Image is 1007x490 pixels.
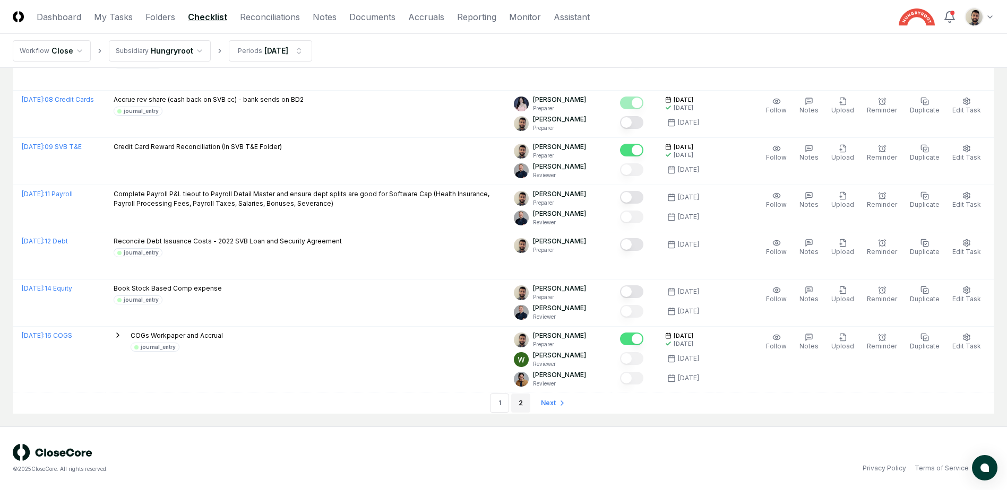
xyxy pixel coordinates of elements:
[264,45,288,56] div: [DATE]
[620,116,643,129] button: Mark complete
[22,190,45,198] span: [DATE] :
[950,142,983,164] button: Edit Task
[797,331,821,353] button: Notes
[863,463,906,473] a: Privacy Policy
[533,171,586,179] p: Reviewer
[799,248,819,256] span: Notes
[533,199,586,207] p: Preparer
[349,11,395,23] a: Documents
[533,284,586,293] p: [PERSON_NAME]
[533,360,586,368] p: Reviewer
[867,200,897,208] span: Reminder
[952,106,981,114] span: Edit Task
[514,163,529,178] img: ACg8ocLvq7MjQV6RZF1_Z8o96cGG_vCwfvrLdMx8PuJaibycWA8ZaAE=s96-c
[678,307,699,316] div: [DATE]
[764,95,789,117] button: Follow
[797,142,821,164] button: Notes
[674,332,693,340] span: [DATE]
[94,11,133,23] a: My Tasks
[799,295,819,303] span: Notes
[533,293,586,301] p: Preparer
[114,142,282,152] p: Credit Card Reward Reconciliation (In SVB T&E Folder)
[950,284,983,306] button: Edit Task
[829,142,856,164] button: Upload
[114,95,304,104] p: Accrue rev share (cash back on SVB cc) - bank sends on BD2
[22,143,45,151] span: [DATE] :
[678,118,699,127] div: [DATE]
[952,153,981,161] span: Edit Task
[952,200,981,208] span: Edit Task
[829,189,856,212] button: Upload
[952,248,981,256] span: Edit Task
[867,106,897,114] span: Reminder
[514,144,529,159] img: d09822cc-9b6d-4858-8d66-9570c114c672_214030b4-299a-48fd-ad93-fc7c7aef54c6.png
[514,372,529,387] img: ACg8ocIj8Ed1971QfF93IUVvJX6lPm3y0CRToLvfAg4p8TYQk6NAZIo=s96-c
[240,11,300,23] a: Reconciliations
[114,284,222,293] p: Book Stock Based Comp expense
[899,8,935,25] img: Hungryroot logo
[910,106,940,114] span: Duplicate
[908,237,942,259] button: Duplicate
[116,46,149,56] div: Subsidiary
[950,237,983,259] button: Edit Task
[533,152,586,160] p: Preparer
[908,95,942,117] button: Duplicate
[533,124,586,132] p: Preparer
[124,249,159,257] div: journal_entry
[799,153,819,161] span: Notes
[13,444,92,461] img: logo
[188,11,227,23] a: Checklist
[20,46,49,56] div: Workflow
[829,284,856,306] button: Upload
[620,332,643,345] button: Mark complete
[678,240,699,249] div: [DATE]
[620,372,643,384] button: Mark complete
[238,46,262,56] div: Periods
[141,343,176,351] div: journal_entry
[509,11,541,23] a: Monitor
[766,248,787,256] span: Follow
[533,142,586,152] p: [PERSON_NAME]
[620,163,643,176] button: Mark complete
[674,143,693,151] span: [DATE]
[678,373,699,383] div: [DATE]
[514,191,529,206] img: d09822cc-9b6d-4858-8d66-9570c114c672_214030b4-299a-48fd-ad93-fc7c7aef54c6.png
[865,95,899,117] button: Reminder
[13,465,504,473] div: © 2025 CloseCore. All rights reserved.
[952,295,981,303] span: Edit Task
[13,392,994,414] nav: pagination
[950,331,983,353] button: Edit Task
[908,284,942,306] button: Duplicate
[865,142,899,164] button: Reminder
[514,332,529,347] img: d09822cc-9b6d-4858-8d66-9570c114c672_214030b4-299a-48fd-ad93-fc7c7aef54c6.png
[972,455,997,480] button: atlas-launcher
[910,153,940,161] span: Duplicate
[620,238,643,251] button: Mark complete
[766,295,787,303] span: Follow
[533,104,586,112] p: Preparer
[533,313,586,321] p: Reviewer
[620,211,643,223] button: Mark complete
[532,392,572,414] a: Go to next page
[678,354,699,363] div: [DATE]
[865,237,899,259] button: Reminder
[797,189,821,212] button: Notes
[865,331,899,353] button: Reminder
[22,190,73,198] a: [DATE]:11 Payroll
[952,342,981,350] span: Edit Task
[831,153,854,161] span: Upload
[22,284,45,292] span: [DATE] :
[22,237,45,245] span: [DATE] :
[831,106,854,114] span: Upload
[554,11,590,23] a: Assistant
[867,342,897,350] span: Reminder
[124,107,159,115] div: journal_entry
[533,189,586,199] p: [PERSON_NAME]
[22,331,45,339] span: [DATE] :
[533,303,586,313] p: [PERSON_NAME]
[514,352,529,367] img: ACg8ocIK_peNeqvot3Ahh9567LsVhi0q3GD2O_uFDzmfmpbAfkCWeQ=s96-c
[674,340,693,348] div: [DATE]
[831,342,854,350] span: Upload
[674,96,693,104] span: [DATE]
[867,153,897,161] span: Reminder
